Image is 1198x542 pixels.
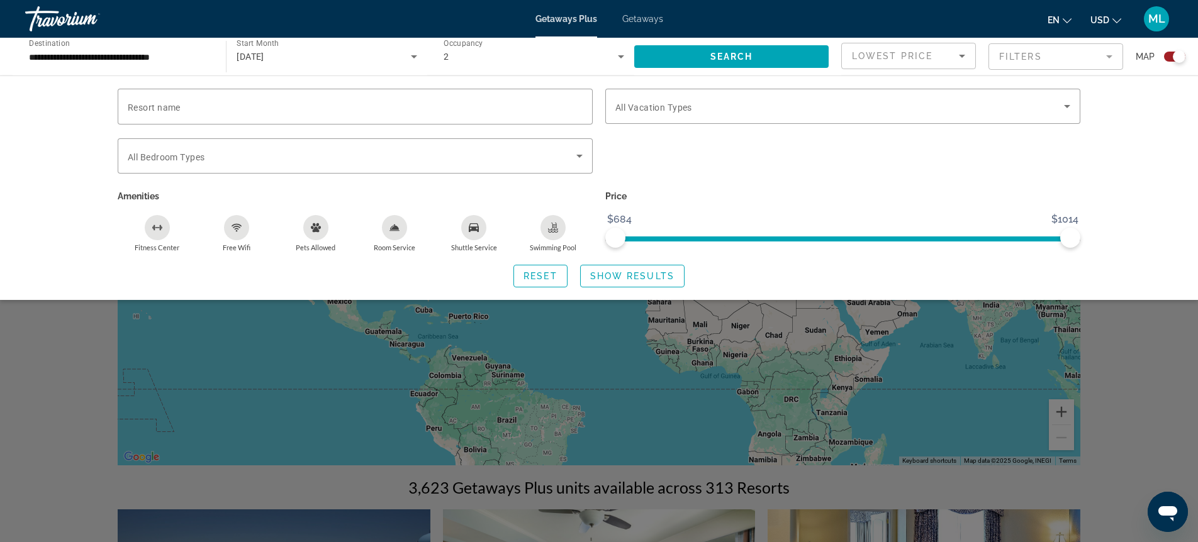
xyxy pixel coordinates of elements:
[1148,492,1188,532] iframe: Button to launch messaging window
[590,271,675,281] span: Show Results
[374,243,415,252] span: Room Service
[128,152,204,162] span: All Bedroom Types
[523,271,557,281] span: Reset
[1050,210,1080,229] span: $1014
[451,243,497,252] span: Shuttle Service
[605,228,625,248] span: ngx-slider
[118,214,197,252] button: Fitness Center
[434,214,513,252] button: Shuttle Service
[615,102,692,113] span: All Vacation Types
[710,52,753,62] span: Search
[513,214,593,252] button: Swimming Pool
[634,45,829,68] button: Search
[1060,228,1080,248] span: ngx-slider-max
[1090,15,1109,25] span: USD
[135,243,179,252] span: Fitness Center
[1048,11,1072,29] button: Change language
[535,14,597,24] a: Getaways Plus
[118,187,593,205] p: Amenities
[276,214,355,252] button: Pets Allowed
[513,265,568,287] button: Reset
[237,39,279,48] span: Start Month
[852,51,932,61] span: Lowest Price
[128,102,181,113] span: Resort name
[605,187,1080,205] p: Price
[1136,48,1155,65] span: Map
[580,265,685,287] button: Show Results
[988,43,1123,70] button: Filter
[296,243,335,252] span: Pets Allowed
[444,52,449,62] span: 2
[237,52,264,62] span: [DATE]
[622,14,663,24] a: Getaways
[1090,11,1121,29] button: Change currency
[605,210,634,229] span: $684
[605,236,1080,239] ngx-slider: ngx-slider
[355,214,434,252] button: Room Service
[1148,13,1165,25] span: ML
[852,48,965,64] mat-select: Sort by
[1140,6,1173,32] button: User Menu
[223,243,250,252] span: Free Wifi
[444,39,483,48] span: Occupancy
[1048,15,1060,25] span: en
[530,243,576,252] span: Swimming Pool
[29,38,70,47] span: Destination
[197,214,276,252] button: Free Wifi
[25,3,151,35] a: Travorium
